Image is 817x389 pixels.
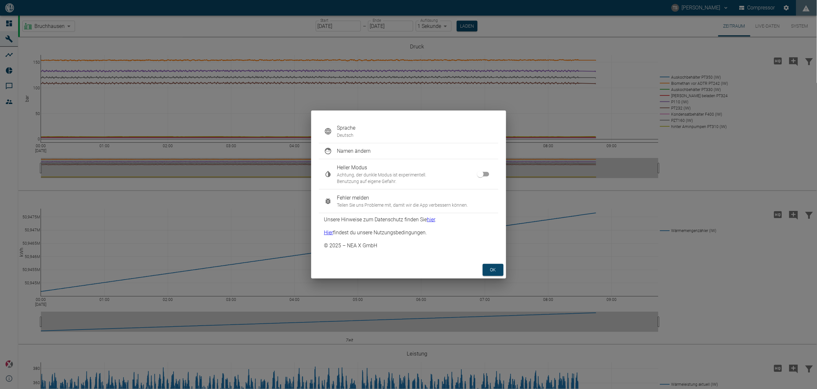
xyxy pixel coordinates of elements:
[337,124,493,132] span: Sprache
[319,120,498,143] div: SpracheDeutsch
[337,194,493,202] span: Fehler melden
[324,242,377,250] p: © 2025 – NEA X GmbH
[427,216,435,223] a: hier
[319,189,498,213] div: Fehler meldenTeilen Sie uns Probleme mit, damit wir die App verbessern können.
[337,164,483,172] span: Heller Modus
[483,264,504,276] button: ok
[337,132,493,138] p: Deutsch
[337,147,493,155] span: Namen ändern
[337,172,483,185] p: Achtung, der dunkle Modus ist experimentell. Benutzung auf eigene Gefahr.
[324,229,333,236] a: Hier
[324,216,437,224] p: Unsere Hinweise zum Datenschutz finden Sie .
[319,143,498,159] div: Namen ändern
[324,229,427,237] p: findest du unsere Nutzungsbedingungen.
[337,202,493,208] p: Teilen Sie uns Probleme mit, damit wir die App verbessern können.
